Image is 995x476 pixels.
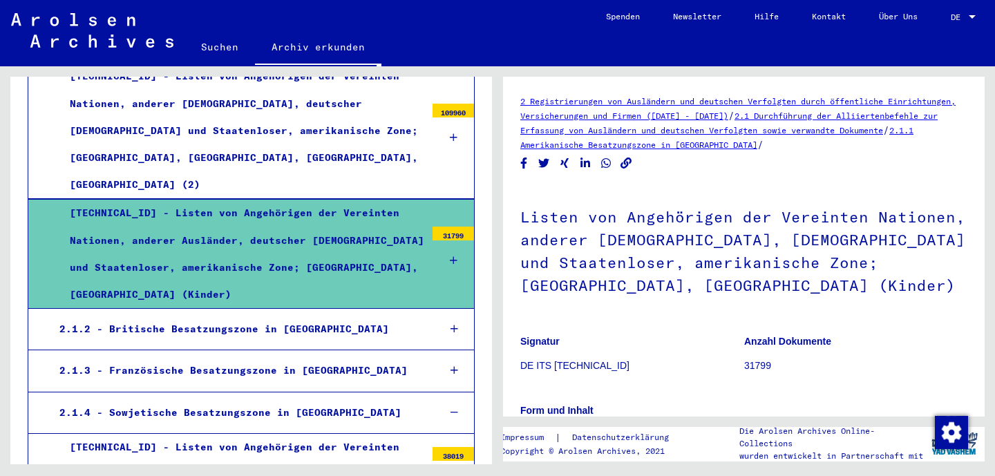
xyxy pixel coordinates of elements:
[500,445,685,457] p: Copyright © Arolsen Archives, 2021
[951,12,966,22] span: DE
[11,13,173,48] img: Arolsen_neg.svg
[433,447,474,461] div: 38019
[558,155,572,172] button: Share on Xing
[49,316,427,343] div: 2.1.2 - Britische Besatzungszone in [GEOGRAPHIC_DATA]
[935,416,968,449] img: Zustimmung ändern
[59,200,426,308] div: [TECHNICAL_ID] - Listen von Angehörigen der Vereinten Nationen, anderer Ausländer, deutscher [DEM...
[520,405,594,416] b: Form und Inhalt
[49,357,427,384] div: 2.1.3 - Französische Besatzungszone in [GEOGRAPHIC_DATA]
[739,450,925,462] p: wurden entwickelt in Partnerschaft mit
[619,155,634,172] button: Copy link
[520,96,956,121] a: 2 Registrierungen von Ausländern und deutschen Verfolgten durch öffentliche Einrichtungen, Versic...
[59,63,426,198] div: [TECHNICAL_ID] - Listen von Angehörigen der Vereinten Nationen, anderer [DEMOGRAPHIC_DATA], deuts...
[883,124,889,136] span: /
[561,430,685,445] a: Datenschutzerklärung
[744,359,967,373] p: 31799
[520,185,967,314] h1: Listen von Angehörigen der Vereinten Nationen, anderer [DEMOGRAPHIC_DATA], [DEMOGRAPHIC_DATA] und...
[500,430,555,445] a: Impressum
[433,227,474,240] div: 31799
[599,155,614,172] button: Share on WhatsApp
[500,430,685,445] div: |
[537,155,551,172] button: Share on Twitter
[728,109,735,122] span: /
[184,30,255,64] a: Suchen
[929,426,980,461] img: yv_logo.png
[49,399,427,426] div: 2.1.4 - Sowjetische Besatzungszone in [GEOGRAPHIC_DATA]
[255,30,381,66] a: Archiv erkunden
[757,138,764,151] span: /
[433,104,474,117] div: 109960
[517,155,531,172] button: Share on Facebook
[520,359,743,373] p: DE ITS [TECHNICAL_ID]
[578,155,593,172] button: Share on LinkedIn
[520,336,560,347] b: Signatur
[744,336,831,347] b: Anzahl Dokumente
[934,415,967,448] div: Zustimmung ändern
[739,425,925,450] p: Die Arolsen Archives Online-Collections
